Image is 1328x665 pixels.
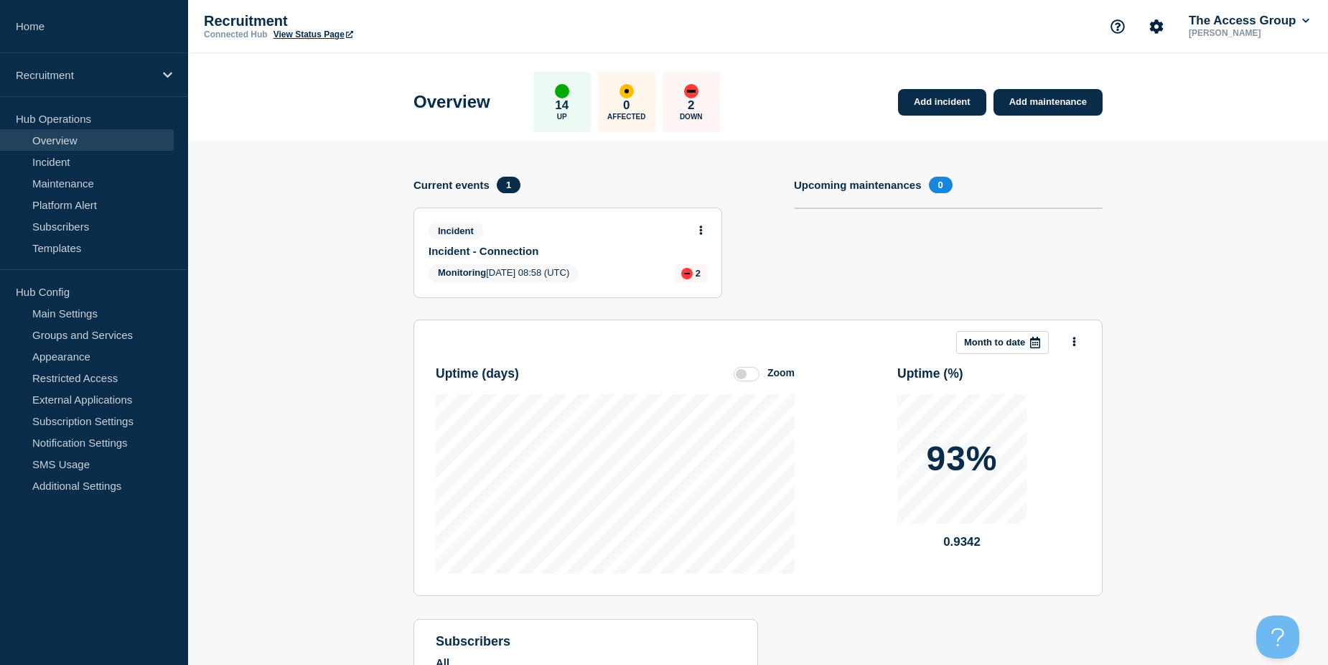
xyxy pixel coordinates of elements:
[429,223,483,239] span: Incident
[619,84,634,98] div: affected
[555,84,569,98] div: up
[1141,11,1172,42] button: Account settings
[680,113,703,121] p: Down
[557,113,567,121] p: Up
[929,177,953,193] span: 0
[926,442,997,476] p: 93%
[1186,14,1312,28] button: The Access Group
[696,268,701,279] p: 2
[204,29,268,39] p: Connected Hub
[623,98,630,113] p: 0
[436,634,736,649] h4: subscribers
[688,98,694,113] p: 2
[273,29,353,39] a: View Status Page
[964,337,1025,348] p: Month to date
[436,366,519,381] h3: Uptime ( days )
[681,268,693,279] div: down
[555,98,569,113] p: 14
[897,366,963,381] h3: Uptime ( % )
[16,69,154,81] p: Recruitment
[204,13,491,29] p: Recruitment
[767,367,795,378] div: Zoom
[898,89,986,116] a: Add incident
[993,89,1103,116] a: Add maintenance
[1256,615,1299,659] iframe: Help Scout Beacon - Open
[897,535,1027,549] p: 0.9342
[956,331,1049,354] button: Month to date
[413,92,490,112] h1: Overview
[1103,11,1133,42] button: Support
[429,245,688,257] a: Incident - Connection
[1186,28,1312,38] p: [PERSON_NAME]
[684,84,698,98] div: down
[438,267,486,278] span: Monitoring
[794,179,922,191] h4: Upcoming maintenances
[429,264,579,283] span: [DATE] 08:58 (UTC)
[413,179,490,191] h4: Current events
[607,113,645,121] p: Affected
[497,177,520,193] span: 1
